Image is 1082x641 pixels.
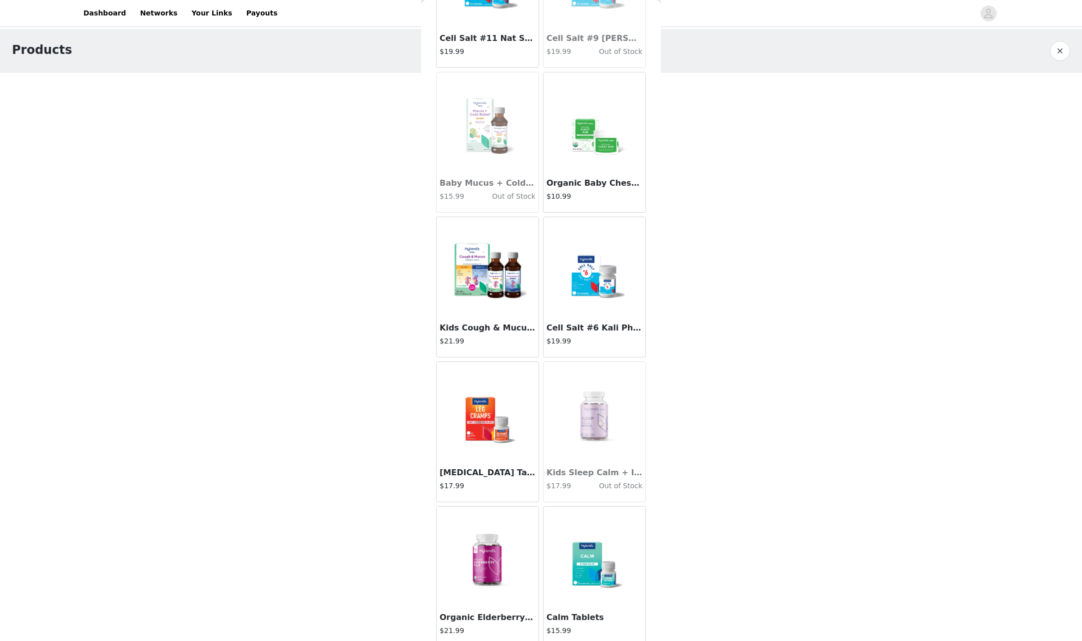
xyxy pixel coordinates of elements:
[448,72,527,172] img: Baby Mucus + Cold Relief Daytime
[555,507,634,607] img: Calm Tablets
[555,362,634,462] img: Kids Sleep Calm + Immunity Gummies
[440,481,536,491] h4: $17.99
[448,507,527,607] img: Organic Elderberry Plus Gummies
[546,336,642,346] h4: $19.99
[546,46,578,57] h4: $19.99
[546,177,642,189] h3: Organic Baby Chest Rub
[440,467,536,479] h3: [MEDICAL_DATA] Tablets
[440,612,536,624] h3: Organic Elderberry Plus Gummies
[440,191,472,202] h4: $15.99
[578,481,642,491] h4: Out of Stock
[546,322,642,334] h3: Cell Salt #6 Kali Phos
[472,191,536,202] h4: Out of Stock
[440,336,536,346] h4: $21.99
[578,46,642,57] h4: Out of Stock
[546,626,642,636] h4: $15.99
[185,2,238,24] a: Your Links
[448,217,527,317] img: Kids Cough & Mucus Combo Pack
[440,32,536,44] h3: Cell Salt #11 Nat Sulph
[546,612,642,624] h3: Calm Tablets
[546,32,642,44] h3: Cell Salt #9 [PERSON_NAME]
[440,626,536,636] h4: $21.99
[240,2,284,24] a: Payouts
[546,481,578,491] h4: $17.99
[546,467,642,479] h3: Kids Sleep Calm + Immunity Gummies
[134,2,183,24] a: Networks
[555,217,634,317] img: Cell Salt #6 Kali Phos
[12,41,72,59] h1: Products
[448,362,527,462] img: Leg Cramps Tablets
[984,5,993,21] div: avatar
[77,2,132,24] a: Dashboard
[546,191,642,202] h4: $10.99
[440,322,536,334] h3: Kids Cough & Mucus Combo Pack
[555,72,634,172] img: Organic Baby Chest Rub
[440,46,536,57] h4: $19.99
[440,177,536,189] h3: Baby Mucus + Cold Relief Daytime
